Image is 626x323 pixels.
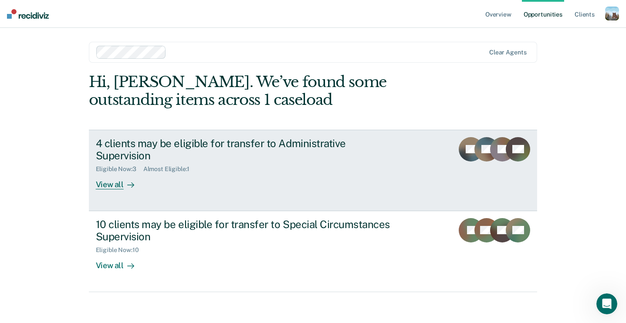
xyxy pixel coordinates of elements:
[7,9,49,19] img: Recidiviz
[143,165,197,173] div: Almost Eligible : 1
[489,49,526,56] div: Clear agents
[89,130,538,211] a: 4 clients may be eligible for transfer to Administrative SupervisionEligible Now:3Almost Eligible...
[596,293,617,314] iframe: Intercom live chat
[96,173,145,190] div: View all
[89,73,448,109] div: Hi, [PERSON_NAME]. We’ve found some outstanding items across 1 caseload
[89,211,538,292] a: 10 clients may be eligible for transfer to Special Circumstances SupervisionEligible Now:10View all
[96,137,402,162] div: 4 clients may be eligible for transfer to Administrative Supervision
[96,218,402,243] div: 10 clients may be eligible for transfer to Special Circumstances Supervision
[96,246,146,254] div: Eligible Now : 10
[96,254,145,271] div: View all
[96,165,143,173] div: Eligible Now : 3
